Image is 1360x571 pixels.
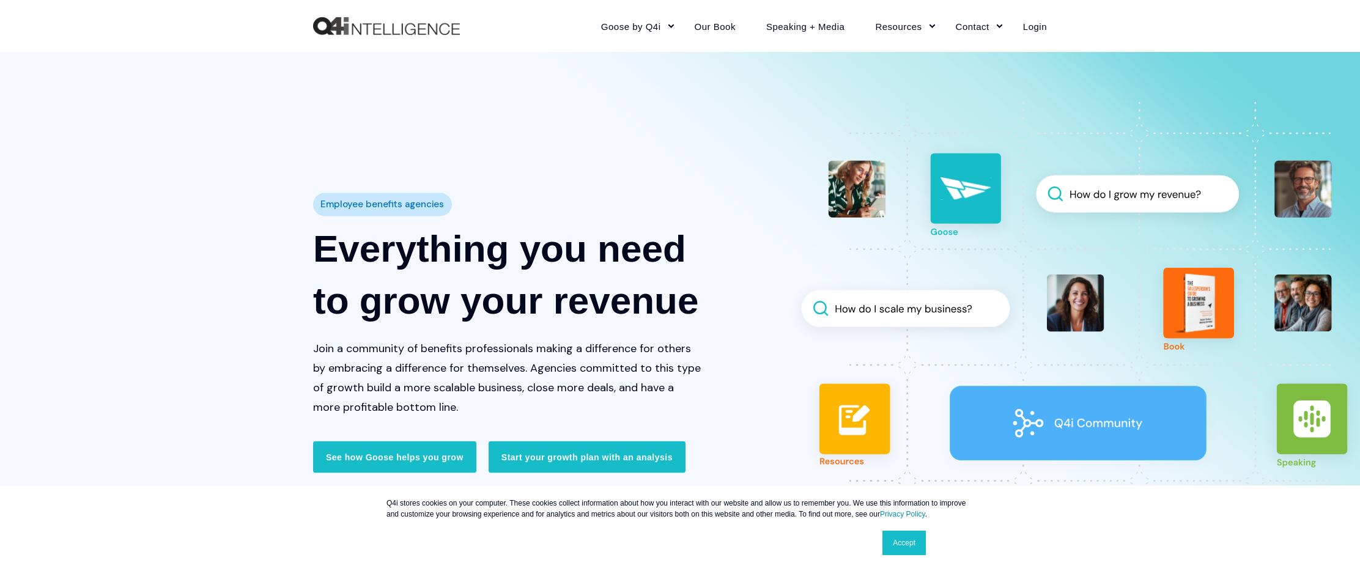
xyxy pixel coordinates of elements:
a: Back to Home [313,17,460,35]
h1: Everything you need to grow your revenue [313,223,702,326]
span: Employee benefits agencies [320,196,444,213]
a: Start your growth plan with an analysis [489,441,686,473]
p: Join a community of benefits professionals making a difference for others by embracing a differen... [313,339,702,417]
a: Accept [882,531,926,555]
p: Q4i stores cookies on your computer. These cookies collect information about how you interact wit... [386,498,974,520]
a: See how Goose helps you grow [313,441,476,473]
a: Privacy Policy [880,510,925,518]
img: Q4intelligence, LLC logo [313,17,460,35]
